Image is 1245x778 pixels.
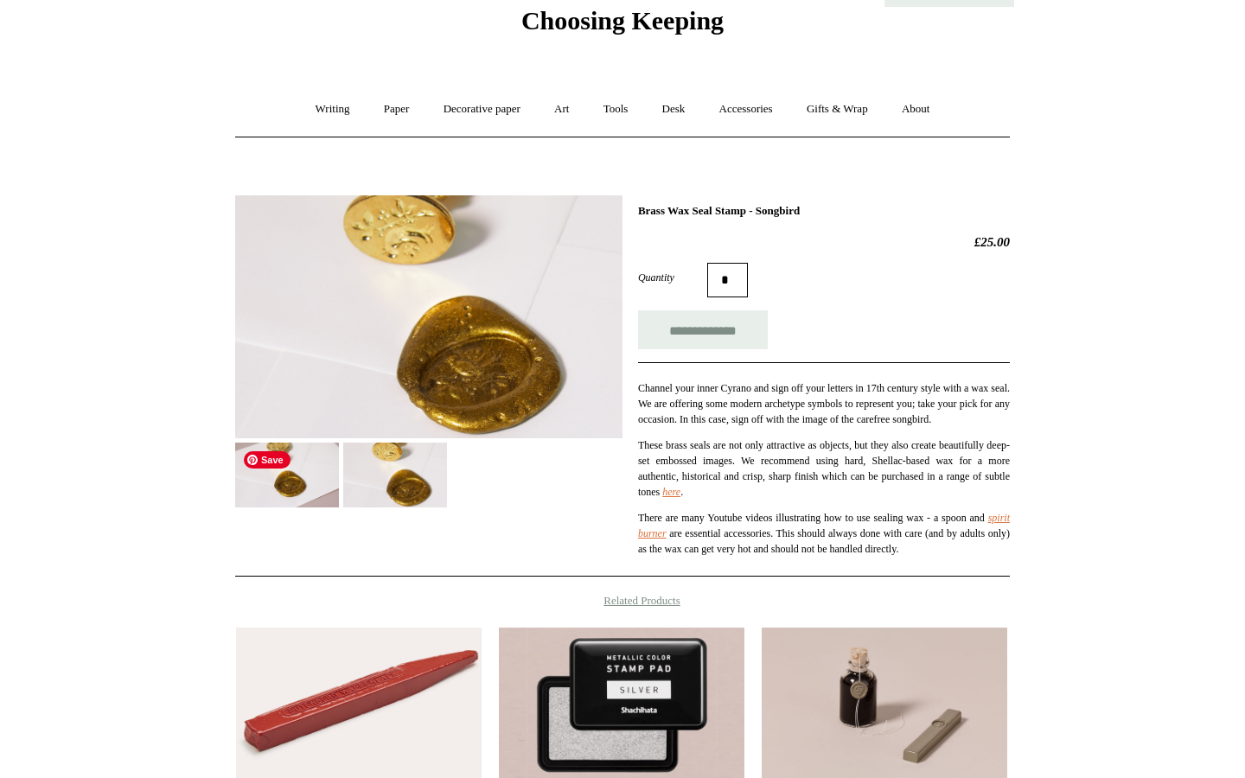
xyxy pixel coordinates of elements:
a: Art [539,86,584,132]
img: Brass Wax Seal Stamp - Songbird [235,195,622,438]
p: These brass seals are not only attractive as objects, but they also create beautifully deep-set e... [638,437,1010,500]
a: Tools [588,86,644,132]
a: Decorative paper [428,86,536,132]
a: here [662,486,680,498]
img: Brass Wax Seal Stamp - Songbird [343,443,447,507]
p: There are many Youtube videos illustrating how to use sealing wax - a spoon and are essential acc... [638,510,1010,557]
a: Gifts & Wrap [791,86,884,132]
a: Paper [368,86,425,132]
h4: Related Products [190,594,1055,608]
span: Choosing Keeping [521,6,724,35]
a: About [886,86,946,132]
a: Writing [300,86,366,132]
span: Save [244,451,290,469]
p: Channel your inner Cyrano and sign off your letters in 17th century style with a wax seal. We are... [638,380,1010,427]
h1: Brass Wax Seal Stamp - Songbird [638,204,1010,218]
img: Brass Wax Seal Stamp - Songbird [235,443,339,507]
label: Quantity [638,270,707,285]
h2: £25.00 [638,234,1010,250]
a: Desk [647,86,701,132]
a: Accessories [704,86,788,132]
a: Choosing Keeping [521,20,724,32]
